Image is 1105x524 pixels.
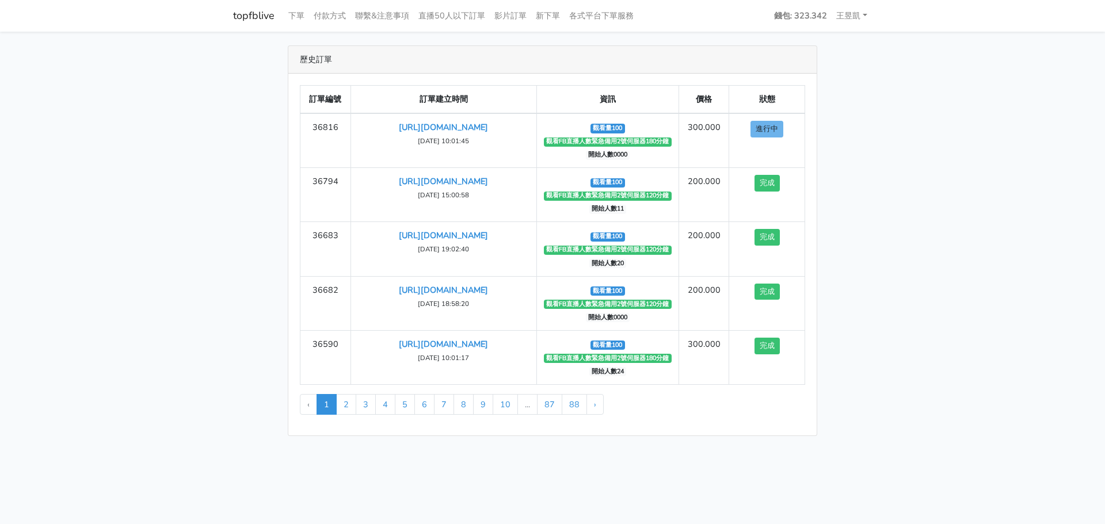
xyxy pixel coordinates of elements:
span: 觀看FB直播人數緊急備用2號伺服器180分鐘 [544,137,672,147]
th: 資訊 [537,86,679,114]
a: [URL][DOMAIN_NAME] [399,284,488,296]
span: 開始人數0000 [586,313,630,322]
span: 觀看量100 [590,178,625,188]
a: 6 [414,394,435,415]
span: 觀看量100 [590,124,625,133]
a: Next » [586,394,604,415]
strong: 錢包: 323.342 [774,10,827,21]
td: 300.000 [679,330,729,384]
button: 進行中 [750,121,783,137]
td: 200.000 [679,168,729,222]
a: topfblive [233,5,275,27]
a: [URL][DOMAIN_NAME] [399,121,488,133]
span: 觀看FB直播人數緊急備用2號伺服器120分鐘 [544,246,672,255]
a: 9 [473,394,493,415]
td: 300.000 [679,113,729,168]
small: [DATE] 15:00:58 [418,190,469,200]
span: 開始人數11 [589,205,627,214]
th: 價格 [679,86,729,114]
a: 7 [434,394,454,415]
button: 完成 [755,284,780,300]
a: 錢包: 323.342 [769,5,832,27]
small: [DATE] 19:02:40 [418,244,469,254]
span: 觀看FB直播人數緊急備用2號伺服器120分鐘 [544,300,672,309]
td: 36816 [300,113,351,168]
a: 付款方式 [309,5,350,27]
span: 觀看FB直播人數緊急備用2號伺服器180分鐘 [544,354,672,363]
button: 完成 [755,175,780,192]
a: 聯繫&注意事項 [350,5,414,27]
span: 觀看量100 [590,286,625,296]
a: 88 [562,394,587,415]
a: 5 [395,394,415,415]
button: 完成 [755,229,780,246]
a: 3 [356,394,376,415]
small: [DATE] 10:01:45 [418,136,469,146]
a: 下單 [284,5,309,27]
td: 36682 [300,276,351,330]
span: 1 [317,394,337,415]
a: 直播50人以下訂單 [414,5,490,27]
a: 8 [454,394,474,415]
a: 4 [375,394,395,415]
span: 觀看FB直播人數緊急備用2號伺服器120分鐘 [544,192,672,201]
th: 訂單建立時間 [350,86,536,114]
a: 87 [537,394,562,415]
span: 觀看量100 [590,341,625,350]
th: 訂單編號 [300,86,351,114]
span: 觀看量100 [590,232,625,242]
li: « Previous [300,394,317,415]
a: [URL][DOMAIN_NAME] [399,338,488,350]
a: 2 [336,394,356,415]
a: 各式平台下單服務 [565,5,638,27]
small: [DATE] 18:58:20 [418,299,469,308]
span: 開始人數24 [589,367,627,376]
div: 歷史訂單 [288,46,817,74]
small: [DATE] 10:01:17 [418,353,469,362]
a: 影片訂單 [490,5,531,27]
td: 36590 [300,330,351,384]
a: 10 [493,394,518,415]
td: 36794 [300,168,351,222]
a: 新下單 [531,5,565,27]
button: 完成 [755,338,780,354]
span: 開始人數0000 [586,151,630,160]
td: 200.000 [679,222,729,276]
td: 200.000 [679,276,729,330]
th: 狀態 [729,86,805,114]
a: [URL][DOMAIN_NAME] [399,230,488,241]
td: 36683 [300,222,351,276]
a: [URL][DOMAIN_NAME] [399,175,488,187]
a: 王昱凱 [832,5,872,27]
span: 開始人數20 [589,259,627,268]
